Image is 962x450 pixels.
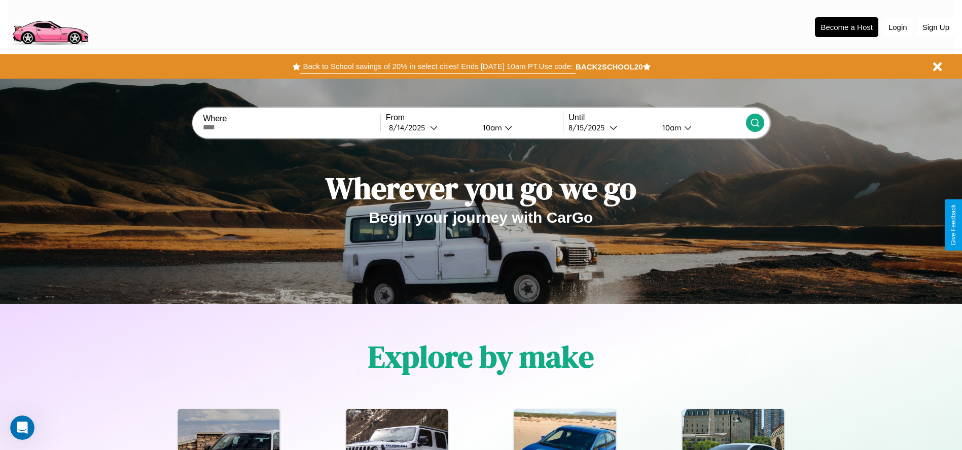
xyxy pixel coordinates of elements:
[300,59,575,74] button: Back to School savings of 20% in select cities! Ends [DATE] 10am PT.Use code:
[203,114,380,123] label: Where
[386,122,475,133] button: 8/14/2025
[386,113,563,122] label: From
[368,336,594,377] h1: Explore by make
[10,416,34,440] iframe: Intercom live chat
[883,18,912,37] button: Login
[576,62,643,71] b: BACK2SCHOOL20
[475,122,563,133] button: 10am
[568,123,610,132] div: 8 / 15 / 2025
[568,113,745,122] label: Until
[815,17,878,37] button: Become a Host
[657,123,684,132] div: 10am
[950,204,957,246] div: Give Feedback
[478,123,505,132] div: 10am
[654,122,746,133] button: 10am
[389,123,430,132] div: 8 / 14 / 2025
[8,5,93,47] img: logo
[917,18,954,37] button: Sign Up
